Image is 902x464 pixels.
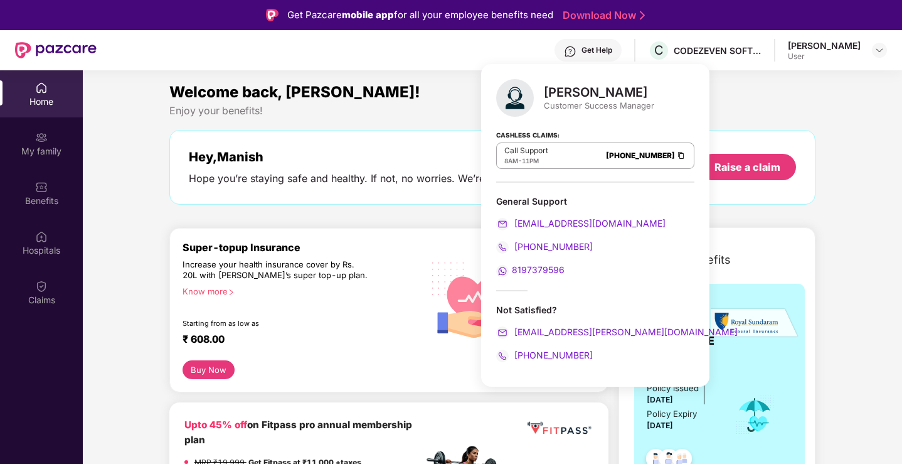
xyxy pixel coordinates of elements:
strong: Cashless Claims: [496,127,560,141]
img: Clipboard Icon [676,150,686,161]
a: 8197379596 [496,264,565,275]
a: [PHONE_NUMBER] [606,151,675,160]
img: New Pazcare Logo [15,42,97,58]
img: svg+xml;base64,PHN2ZyB4bWxucz0iaHR0cDovL3d3dy53My5vcmcvMjAwMC9zdmciIHhtbG5zOnhsaW5rPSJodHRwOi8vd3... [496,79,534,117]
div: Enjoy your benefits! [169,104,816,117]
div: Raise a claim [714,160,780,174]
b: Upto 45% off [184,419,247,431]
a: Download Now [563,9,641,22]
span: right [228,289,235,296]
div: Not Satisfied? [496,304,694,362]
div: Get Pazcare for all your employee benefits need [287,8,553,23]
b: on Fitpass pro annual membership plan [184,419,412,446]
a: [EMAIL_ADDRESS][DOMAIN_NAME] [496,218,666,229]
div: Policy Expiry [647,407,697,421]
div: [PERSON_NAME] [544,85,654,100]
div: General Support [496,195,694,207]
span: [PHONE_NUMBER] [512,241,593,252]
img: insurerLogo [711,308,799,338]
img: svg+xml;base64,PHN2ZyB4bWxucz0iaHR0cDovL3d3dy53My5vcmcvMjAwMC9zdmciIHdpZHRoPSIyMCIgaGVpZ2h0PSIyMC... [496,241,509,254]
div: Customer Success Manager [544,100,654,111]
img: svg+xml;base64,PHN2ZyB4bWxucz0iaHR0cDovL3d3dy53My5vcmcvMjAwMC9zdmciIHdpZHRoPSIyMCIgaGVpZ2h0PSIyMC... [496,326,509,339]
a: [EMAIL_ADDRESS][PERSON_NAME][DOMAIN_NAME] [496,326,738,337]
img: svg+xml;base64,PHN2ZyBpZD0iRHJvcGRvd24tMzJ4MzIiIHhtbG5zPSJodHRwOi8vd3d3LnczLm9yZy8yMDAwL3N2ZyIgd2... [874,45,884,55]
img: Stroke [640,9,645,22]
img: icon [735,394,775,436]
div: - [504,156,548,166]
span: Welcome back, [PERSON_NAME]! [169,83,420,101]
p: Call Support [504,146,548,156]
span: [DATE] [647,421,673,430]
img: Logo [266,9,279,21]
img: svg+xml;base64,PHN2ZyB4bWxucz0iaHR0cDovL3d3dy53My5vcmcvMjAwMC9zdmciIHdpZHRoPSIyMCIgaGVpZ2h0PSIyMC... [496,218,509,230]
button: Buy Now [183,360,235,379]
img: svg+xml;base64,PHN2ZyBpZD0iSGVscC0zMngzMiIgeG1sbnM9Imh0dHA6Ly93d3cudzMub3JnLzIwMDAvc3ZnIiB3aWR0aD... [564,45,576,58]
div: Not Satisfied? [496,304,694,316]
img: svg+xml;base64,PHN2ZyB3aWR0aD0iMjAiIGhlaWdodD0iMjAiIHZpZXdCb3g9IjAgMCAyMCAyMCIgZmlsbD0ibm9uZSIgeG... [35,131,48,144]
div: Starting from as low as [183,319,370,328]
img: fppp.png [525,418,593,439]
img: svg+xml;base64,PHN2ZyBpZD0iQmVuZWZpdHMiIHhtbG5zPSJodHRwOi8vd3d3LnczLm9yZy8yMDAwL3N2ZyIgd2lkdGg9Ij... [35,181,48,193]
strong: mobile app [342,9,394,21]
span: 8AM [504,157,518,165]
span: 8197379596 [512,264,565,275]
a: [PHONE_NUMBER] [496,350,593,360]
div: CODEZEVEN SOFTWARE PRIVATE LIMITED [674,45,761,57]
div: ₹ 608.00 [183,333,411,348]
span: [PHONE_NUMBER] [512,350,593,360]
div: Increase your health insurance cover by Rs. 20L with [PERSON_NAME]’s super top-up plan. [183,259,369,281]
div: General Support [496,195,694,278]
img: svg+xml;base64,PHN2ZyBpZD0iQ2xhaW0iIHhtbG5zPSJodHRwOi8vd3d3LnczLm9yZy8yMDAwL3N2ZyIgd2lkdGg9IjIwIi... [35,280,48,293]
div: User [788,51,861,62]
div: Get Help [581,45,612,55]
span: 11PM [522,157,539,165]
a: [PHONE_NUMBER] [496,241,593,252]
div: Hope you’re staying safe and healthy. If not, no worries. We’re here to help. [189,172,548,185]
img: svg+xml;base64,PHN2ZyBpZD0iSG9tZSIgeG1sbnM9Imh0dHA6Ly93d3cudzMub3JnLzIwMDAvc3ZnIiB3aWR0aD0iMjAiIG... [35,82,48,94]
img: svg+xml;base64,PHN2ZyB4bWxucz0iaHR0cDovL3d3dy53My5vcmcvMjAwMC9zdmciIHhtbG5zOnhsaW5rPSJodHRwOi8vd3... [423,248,527,353]
span: [DATE] [647,395,673,404]
span: [EMAIL_ADDRESS][DOMAIN_NAME] [512,218,666,229]
img: svg+xml;base64,PHN2ZyBpZD0iSG9zcGl0YWxzIiB4bWxucz0iaHR0cDovL3d3dy53My5vcmcvMjAwMC9zdmciIHdpZHRoPS... [35,230,48,243]
span: C [654,43,664,58]
div: [PERSON_NAME] [788,40,861,51]
div: Know more [183,286,416,295]
img: svg+xml;base64,PHN2ZyB4bWxucz0iaHR0cDovL3d3dy53My5vcmcvMjAwMC9zdmciIHdpZHRoPSIyMCIgaGVpZ2h0PSIyMC... [496,265,509,278]
span: [EMAIL_ADDRESS][PERSON_NAME][DOMAIN_NAME] [512,326,738,337]
div: Hey, Manish [189,149,548,165]
div: Super-topup Insurance [183,241,423,254]
img: svg+xml;base64,PHN2ZyB4bWxucz0iaHR0cDovL3d3dy53My5vcmcvMjAwMC9zdmciIHdpZHRoPSIyMCIgaGVpZ2h0PSIyMC... [496,350,509,362]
